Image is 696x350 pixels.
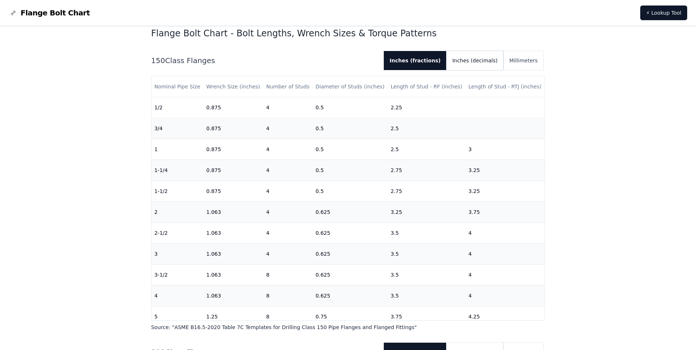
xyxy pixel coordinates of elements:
[263,139,313,160] td: 4
[388,139,466,160] td: 2.5
[388,223,466,244] td: 3.5
[151,324,545,331] p: Source: " ASME B16.5-2020 Table 7C Templates for Drilling Class 150 Pipe Flanges and Flanged Fitt...
[313,76,388,97] th: Diameter of Studs (inches)
[152,118,204,139] td: 3/4
[151,28,545,39] h1: Flange Bolt Chart - Bolt Lengths, Wrench Sizes & Torque Patterns
[9,8,18,17] img: Flange Bolt Chart Logo
[313,181,388,202] td: 0.5
[466,139,545,160] td: 3
[263,118,313,139] td: 4
[152,181,204,202] td: 1-1/2
[203,97,263,118] td: 0.875
[313,97,388,118] td: 0.5
[466,181,545,202] td: 3.25
[388,160,466,181] td: 2.75
[466,265,545,285] td: 4
[203,244,263,265] td: 1.063
[152,306,204,327] td: 5
[313,244,388,265] td: 0.625
[203,76,263,97] th: Wrench Size (inches)
[263,97,313,118] td: 4
[203,118,263,139] td: 0.875
[503,51,543,70] button: Millimeters
[313,223,388,244] td: 0.625
[466,285,545,306] td: 4
[388,97,466,118] td: 2.25
[388,118,466,139] td: 2.5
[152,97,204,118] td: 1/2
[152,223,204,244] td: 2-1/2
[263,223,313,244] td: 4
[388,181,466,202] td: 2.75
[203,202,263,223] td: 1.063
[203,265,263,285] td: 1.063
[263,181,313,202] td: 4
[203,306,263,327] td: 1.25
[9,8,90,18] a: Flange Bolt Chart LogoFlange Bolt Chart
[388,265,466,285] td: 3.5
[263,244,313,265] td: 4
[152,202,204,223] td: 2
[466,76,545,97] th: Length of Stud - RTJ (inches)
[388,244,466,265] td: 3.5
[388,306,466,327] td: 3.75
[466,306,545,327] td: 4.25
[203,181,263,202] td: 0.875
[152,139,204,160] td: 1
[640,6,687,20] a: ⚡ Lookup Tool
[263,306,313,327] td: 8
[466,202,545,223] td: 3.75
[203,139,263,160] td: 0.875
[263,76,313,97] th: Number of Studs
[384,51,447,70] button: Inches (fractions)
[152,244,204,265] td: 3
[203,160,263,181] td: 0.875
[313,265,388,285] td: 0.625
[203,285,263,306] td: 1.063
[151,55,378,66] h2: 150 Class Flanges
[263,160,313,181] td: 4
[313,118,388,139] td: 0.5
[263,285,313,306] td: 8
[388,285,466,306] td: 3.5
[313,139,388,160] td: 0.5
[388,202,466,223] td: 3.25
[466,244,545,265] td: 4
[313,306,388,327] td: 0.75
[447,51,503,70] button: Inches (decimals)
[152,160,204,181] td: 1-1/4
[313,285,388,306] td: 0.625
[152,265,204,285] td: 3-1/2
[203,223,263,244] td: 1.063
[313,202,388,223] td: 0.625
[466,160,545,181] td: 3.25
[152,76,204,97] th: Nominal Pipe Size
[21,8,90,18] span: Flange Bolt Chart
[388,76,466,97] th: Length of Stud - RF (inches)
[313,160,388,181] td: 0.5
[466,223,545,244] td: 4
[263,202,313,223] td: 4
[263,265,313,285] td: 8
[152,285,204,306] td: 4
